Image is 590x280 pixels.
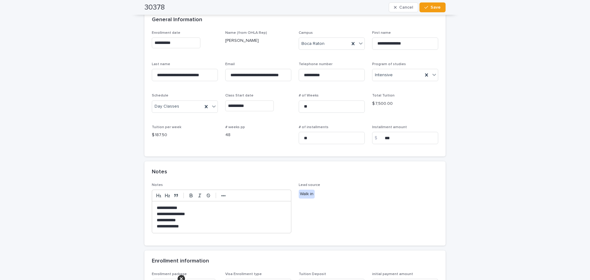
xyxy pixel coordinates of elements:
[372,125,407,129] span: Installment amount
[299,62,332,66] span: Telephone number
[152,258,209,265] h2: Enrollment information
[152,183,163,187] span: Notes
[221,193,226,198] strong: •••
[152,62,170,66] span: Last name
[152,169,167,175] h2: Notes
[299,31,313,35] span: Campus
[372,62,406,66] span: Program of studies
[152,17,202,23] h2: General Information
[372,101,438,107] p: $ 7,500.00
[301,41,324,47] span: Boca Raton
[225,94,254,97] span: Class Start date
[144,3,165,12] h2: 30378
[152,31,180,35] span: Enrollment date
[225,125,245,129] span: # weeks pp
[299,190,315,199] div: Walk in
[155,103,179,110] span: Day Classes
[152,272,187,276] span: Enrollment package
[372,94,395,97] span: Total Tuition
[389,2,418,12] button: Cancel
[225,272,262,276] span: Visa Enrollment type
[225,31,267,35] span: Name (from OHLA Rep)
[152,132,218,138] p: $ 187.50
[399,5,413,10] span: Cancel
[299,125,328,129] span: # of installments
[431,5,441,10] span: Save
[299,183,320,187] span: Lead source
[225,37,291,44] p: [PERSON_NAME]
[372,272,413,276] span: initial payment amount
[299,94,319,97] span: # of Weeks
[372,132,384,144] div: $
[219,192,228,199] button: •••
[299,272,326,276] span: Tuition Deposit
[225,62,235,66] span: Email
[225,132,291,138] p: 48
[152,94,168,97] span: Schedule
[419,2,446,12] button: Save
[152,125,181,129] span: Tuition per week
[372,31,391,35] span: First name
[375,72,393,78] span: Intensive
